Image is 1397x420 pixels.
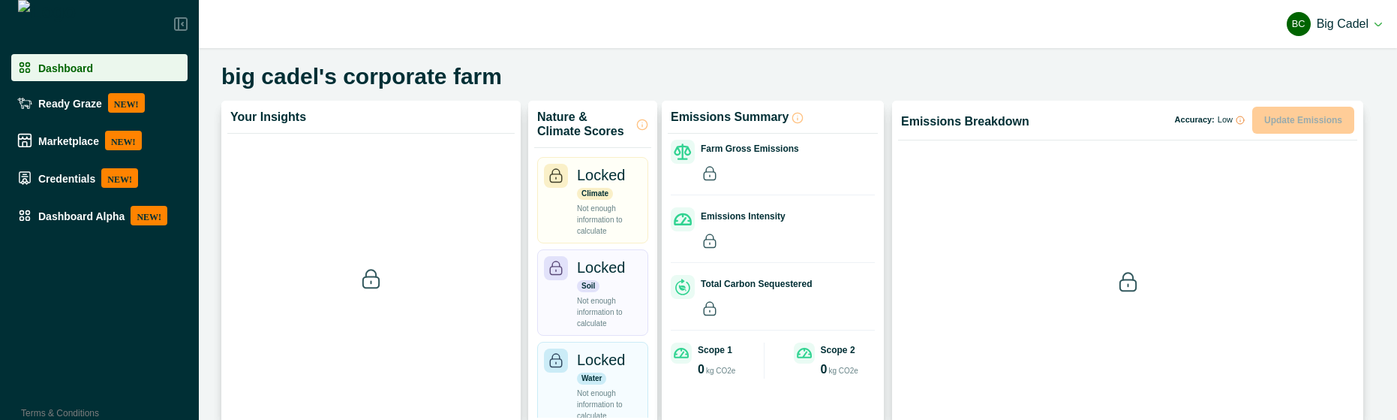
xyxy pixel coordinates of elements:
[1287,6,1382,42] button: Big CadelBig Cadel
[706,365,735,376] p: kg CO2e
[11,200,188,231] a: Dashboard AlphaNEW!
[537,110,633,138] p: Nature & Climate Scores
[577,373,606,385] p: Water
[38,134,99,147] p: Marketplace
[11,87,188,119] a: Ready GrazeNEW!
[1218,116,1233,125] span: Low
[698,364,705,376] p: 0
[38,97,102,109] p: Ready Graze
[828,365,858,376] p: kg CO2e
[901,114,1029,128] p: Emissions Breakdown
[11,162,188,194] a: CredentialsNEW!
[701,142,799,156] p: Farm Gross Emissions
[21,408,99,418] a: Terms & Conditions
[577,280,599,292] p: Soil
[101,168,138,188] p: NEW!
[108,93,145,113] p: NEW!
[698,343,732,357] p: Scope 1
[38,172,95,184] p: Credentials
[38,62,93,74] p: Dashboard
[821,364,828,376] p: 0
[131,206,167,225] p: NEW!
[11,54,188,81] a: Dashboard
[221,63,502,90] h5: big cadel's corporate farm
[1175,116,1245,125] p: Accuracy:
[577,349,626,371] p: Locked
[701,277,812,291] p: Total Carbon Sequestered
[105,131,142,150] p: NEW!
[577,295,641,329] p: Not enough information to calculate
[577,256,626,279] p: Locked
[38,210,125,222] p: Dashboard Alpha
[577,164,626,186] p: Locked
[821,343,855,357] p: Scope 2
[577,203,641,237] p: Not enough information to calculate
[671,110,789,124] p: Emissions Summary
[230,110,306,124] p: Your Insights
[1252,107,1354,134] button: Update Emissions
[577,188,613,200] p: Climate
[701,210,786,223] p: Emissions Intensity
[11,125,188,156] a: MarketplaceNEW!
